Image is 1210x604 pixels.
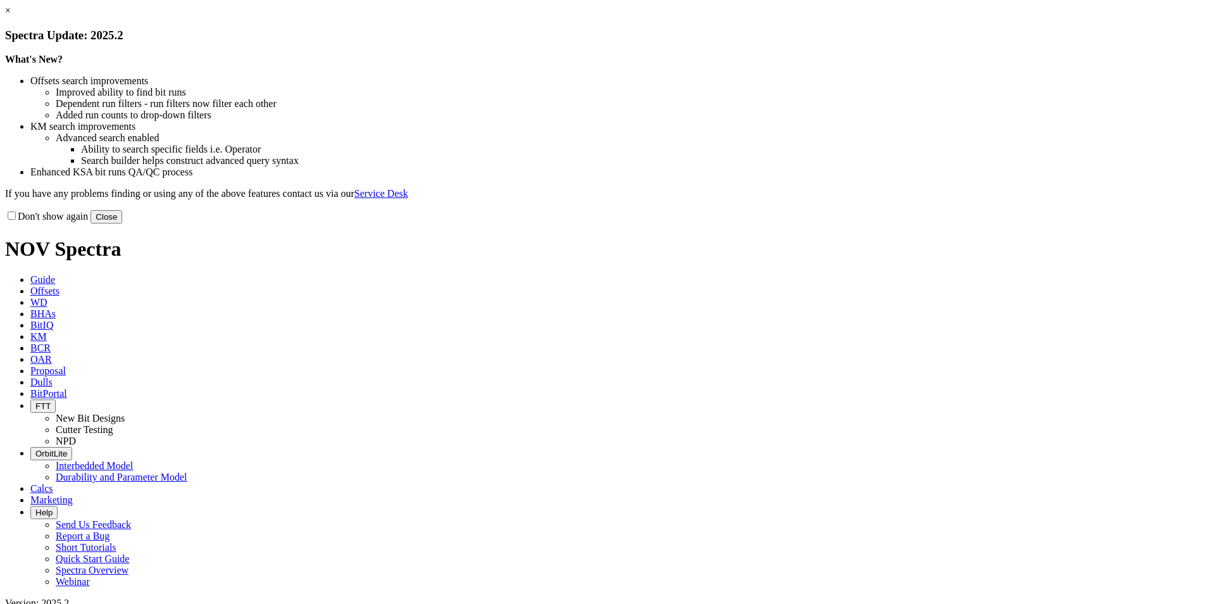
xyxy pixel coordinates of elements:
span: Guide [30,274,55,285]
li: Improved ability to find bit runs [56,87,1205,98]
label: Don't show again [5,211,88,222]
a: × [5,5,11,16]
a: New Bit Designs [56,413,125,424]
strong: What's New? [5,54,63,65]
span: Offsets [30,286,59,296]
span: BitIQ [30,320,53,330]
span: Marketing [30,494,73,505]
a: Send Us Feedback [56,519,131,530]
span: BHAs [30,308,56,319]
span: Proposal [30,365,66,376]
li: Offsets search improvements [30,75,1205,87]
span: Help [35,508,53,517]
li: Search builder helps construct advanced query syntax [81,155,1205,167]
p: If you have any problems finding or using any of the above features contact us via our [5,188,1205,199]
span: Dulls [30,377,53,387]
a: NPD [56,436,76,446]
li: Ability to search specific fields i.e. Operator [81,144,1205,155]
span: BitPortal [30,388,67,399]
li: KM search improvements [30,121,1205,132]
span: KM [30,331,47,342]
button: Close [90,210,122,223]
a: Short Tutorials [56,542,116,553]
li: Advanced search enabled [56,132,1205,144]
h1: NOV Spectra [5,237,1205,261]
li: Enhanced KSA bit runs QA/QC process [30,167,1205,178]
span: OrbitLite [35,449,67,458]
a: Webinar [56,576,90,587]
h3: Spectra Update: 2025.2 [5,28,1205,42]
li: Dependent run filters - run filters now filter each other [56,98,1205,110]
input: Don't show again [8,211,16,220]
a: Cutter Testing [56,424,113,435]
a: Spectra Overview [56,565,128,576]
span: OAR [30,354,52,365]
a: Report a Bug [56,531,109,541]
a: Interbedded Model [56,460,133,471]
a: Quick Start Guide [56,553,129,564]
span: Calcs [30,483,53,494]
span: FTT [35,401,51,411]
span: WD [30,297,47,308]
span: BCR [30,343,51,353]
a: Service Desk [354,188,408,199]
li: Added run counts to drop-down filters [56,110,1205,121]
a: Durability and Parameter Model [56,472,187,482]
